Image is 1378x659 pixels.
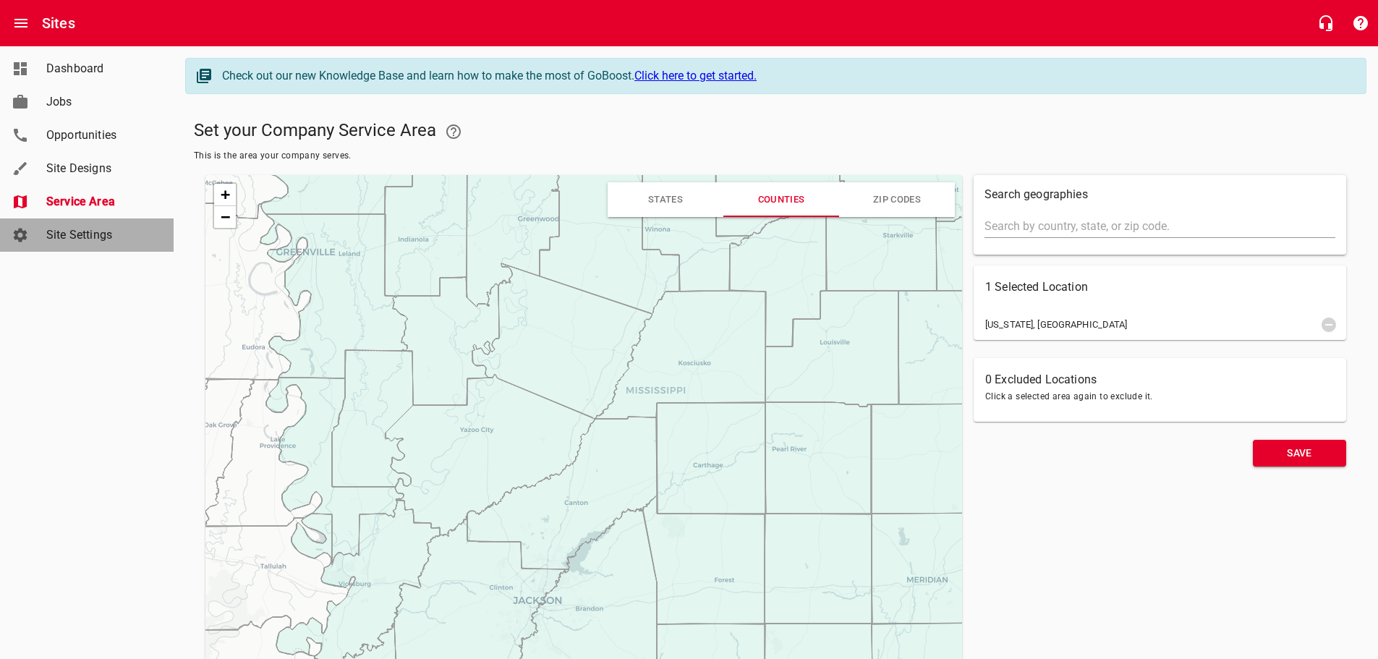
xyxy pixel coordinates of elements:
[42,12,75,35] h6: Sites
[46,193,156,211] span: Service Area
[873,194,921,205] span: ZIP Codes
[46,60,156,77] span: Dashboard
[648,194,683,205] span: States
[1253,440,1346,467] button: Save
[221,208,230,226] span: −
[985,370,1335,390] h6: 0 Excluded Locations
[1343,6,1378,41] button: Support Portal
[46,160,156,177] span: Site Designs
[436,114,471,149] a: Learn more about your Service Area
[222,67,1351,85] div: Check out our new Knowledge Base and learn how to make the most of GoBoost.
[985,318,1208,332] span: [US_STATE], [GEOGRAPHIC_DATA]
[46,127,156,144] span: Opportunities
[1264,444,1335,462] span: Save
[985,277,1335,297] h6: 1 Selected Location
[214,206,236,228] a: Zoom out
[194,114,1358,149] h5: Set your Company Service Area
[214,184,236,206] a: Zoom in
[984,215,1335,238] input: Search by country, state, or zip code.
[221,185,230,203] span: +
[1309,6,1343,41] button: Live Chat
[194,149,1358,163] span: This is the area your company serves.
[984,186,1335,203] p: Search geographies
[46,93,156,111] span: Jobs
[634,69,757,82] a: Click here to get started.
[4,6,38,41] button: Open drawer
[985,390,1335,404] span: Click a selected area again to exclude it.
[758,194,805,205] span: Counties
[46,226,156,244] span: Site Settings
